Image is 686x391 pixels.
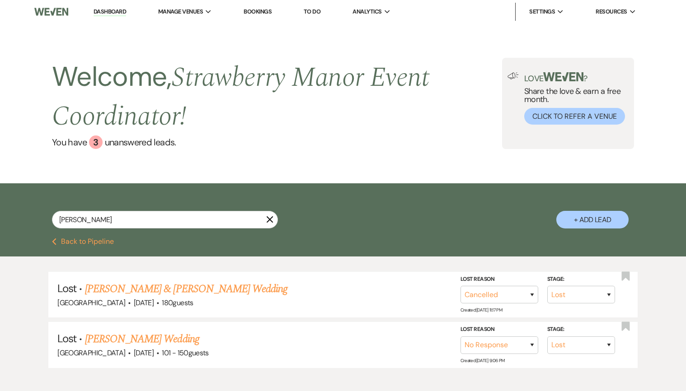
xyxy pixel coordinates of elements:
a: [PERSON_NAME] Wedding [85,331,199,347]
span: 101 - 150 guests [162,348,208,358]
input: Search by name, event date, email address or phone number [52,211,278,228]
span: Created: [DATE] 11:17 PM [460,307,502,313]
a: Bookings [244,8,272,15]
img: loud-speaker-illustration.svg [507,72,519,79]
span: [DATE] [134,298,154,307]
span: Settings [529,7,555,16]
span: Lost [57,281,76,295]
span: Analytics [352,7,381,16]
p: Love ? [524,72,629,83]
h2: Welcome, [52,58,502,135]
div: Share the love & earn a free month. [519,72,629,125]
span: [DATE] [134,348,154,358]
span: Resources [596,7,627,16]
label: Stage: [547,325,615,335]
div: 3 [89,135,103,149]
label: Lost Reason [460,325,538,335]
span: Lost [57,331,76,345]
a: To Do [304,8,320,15]
a: Dashboard [94,8,126,16]
button: Back to Pipeline [52,238,114,245]
a: You have 3 unanswered leads. [52,135,502,149]
span: 180 guests [162,298,193,307]
a: [PERSON_NAME] & [PERSON_NAME] Wedding [85,281,287,297]
span: [GEOGRAPHIC_DATA] [57,348,125,358]
label: Stage: [547,275,615,284]
button: Click to Refer a Venue [524,108,625,125]
span: [GEOGRAPHIC_DATA] [57,298,125,307]
span: Manage Venues [158,7,203,16]
button: + Add Lead [556,211,629,228]
span: Created: [DATE] 9:06 PM [460,358,505,363]
span: Strawberry Manor Event Coordinator ! [52,57,429,137]
img: weven-logo-green.svg [543,72,583,81]
img: Weven Logo [34,2,68,21]
label: Lost Reason [460,275,538,284]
